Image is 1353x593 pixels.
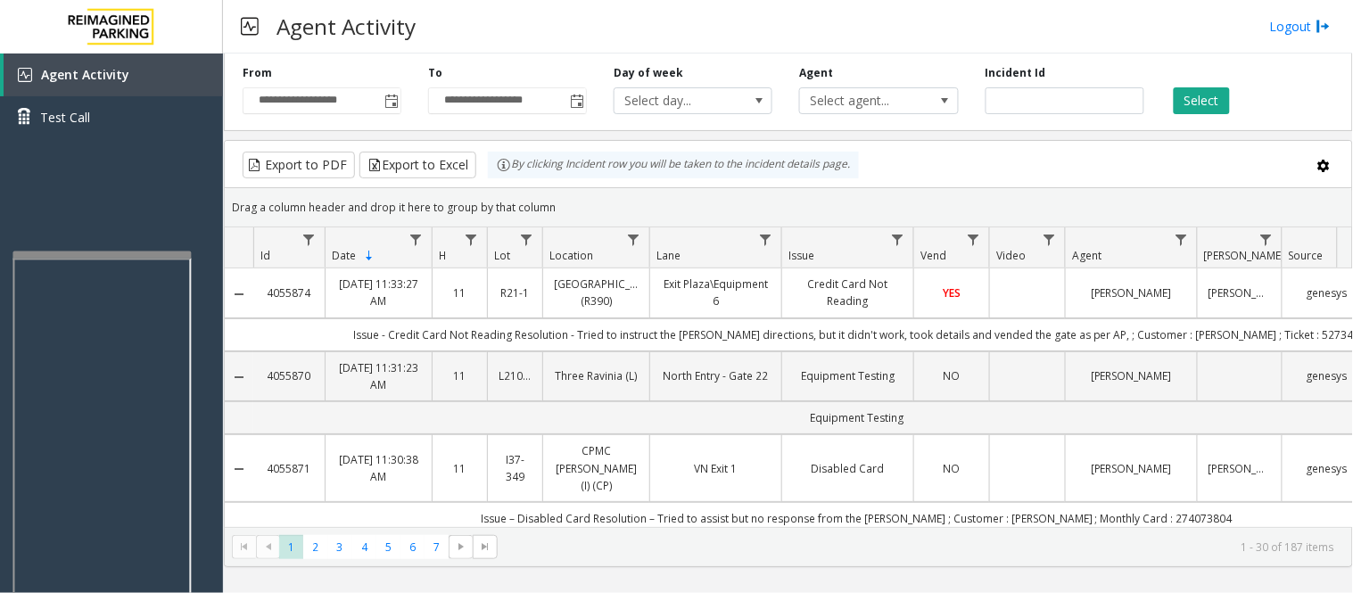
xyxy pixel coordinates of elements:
span: Page 5 [376,535,400,559]
a: 11 [443,367,476,384]
span: Page 1 [279,535,303,559]
a: [DATE] 11:30:38 AM [336,451,421,485]
a: Collapse Details [225,462,253,476]
a: Location Filter Menu [622,227,646,251]
a: Agent Activity [4,54,223,96]
label: To [428,65,442,81]
label: From [243,65,272,81]
span: Test Call [40,108,90,127]
a: Issue Filter Menu [886,227,910,251]
span: Video [996,248,1026,263]
span: Page 2 [303,535,327,559]
span: Page 3 [328,535,352,559]
a: H Filter Menu [459,227,483,251]
span: Date [332,248,356,263]
a: Parker Filter Menu [1254,227,1278,251]
span: Id [260,248,270,263]
button: Export to Excel [359,152,476,178]
a: 4055874 [264,284,314,301]
a: [PERSON_NAME] [1077,367,1186,384]
a: Lane Filter Menu [754,227,778,251]
a: [PERSON_NAME] [1209,284,1271,301]
span: Toggle popup [566,88,586,113]
span: Go to the last page [473,535,497,560]
span: Select agent... [800,88,926,113]
a: North Entry - Gate 22 [661,367,771,384]
button: Export to PDF [243,152,355,178]
label: Incident Id [986,65,1046,81]
a: L21059300 [499,367,532,384]
span: Issue [788,248,814,263]
button: Select [1174,87,1230,114]
a: 11 [443,460,476,477]
a: Vend Filter Menu [961,227,986,251]
span: Select day... [615,88,740,113]
span: Lane [656,248,681,263]
a: Collapse Details [225,370,253,384]
a: Agent Filter Menu [1169,227,1193,251]
a: Id Filter Menu [297,227,321,251]
span: Sortable [362,249,376,263]
a: NO [925,367,978,384]
span: Page 7 [425,535,449,559]
img: infoIcon.svg [497,158,511,172]
a: [PERSON_NAME] [1077,460,1186,477]
a: [DATE] 11:33:27 AM [336,276,421,309]
span: Page 4 [352,535,376,559]
div: Data table [225,227,1352,527]
div: Drag a column header and drop it here to group by that column [225,192,1352,223]
img: logout [1316,17,1331,36]
span: Page 6 [400,535,425,559]
a: [PERSON_NAME] [1209,460,1271,477]
span: Go to the next page [454,539,468,554]
a: 4055870 [264,367,314,384]
a: Lot Filter Menu [515,227,539,251]
a: [GEOGRAPHIC_DATA] (R390) [554,276,639,309]
a: Date Filter Menu [404,227,428,251]
span: NO [944,461,961,476]
a: YES [925,284,978,301]
a: 11 [443,284,476,301]
a: R21-1 [499,284,532,301]
img: 'icon' [18,68,32,82]
a: Video Filter Menu [1037,227,1061,251]
a: Three Ravinia (L) [554,367,639,384]
kendo-pager-info: 1 - 30 of 187 items [508,539,1334,555]
a: [DATE] 11:31:23 AM [336,359,421,393]
span: Location [549,248,593,263]
a: VN Exit 1 [661,460,771,477]
a: Logout [1270,17,1331,36]
h3: Agent Activity [268,4,425,48]
span: [PERSON_NAME] [1204,248,1285,263]
span: Agent [1072,248,1101,263]
span: Vend [920,248,946,263]
div: By clicking Incident row you will be taken to the incident details page. [488,152,859,178]
a: I37-349 [499,451,532,485]
a: NO [925,460,978,477]
a: Exit Plaza\Equipment 6 [661,276,771,309]
span: Go to the next page [449,535,473,560]
span: YES [943,285,961,301]
span: Lot [494,248,510,263]
a: [PERSON_NAME] [1077,284,1186,301]
a: 4055871 [264,460,314,477]
span: H [439,248,447,263]
img: pageIcon [241,4,259,48]
span: Source [1289,248,1324,263]
a: Collapse Details [225,287,253,301]
span: Agent Activity [41,66,129,83]
a: CPMC [PERSON_NAME] (I) (CP) [554,442,639,494]
label: Day of week [614,65,683,81]
label: Agent [799,65,833,81]
a: Disabled Card [793,460,903,477]
a: Credit Card Not Reading [793,276,903,309]
span: Go to the last page [478,539,492,554]
span: NO [944,368,961,383]
span: Toggle popup [381,88,400,113]
a: Equipment Testing [793,367,903,384]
